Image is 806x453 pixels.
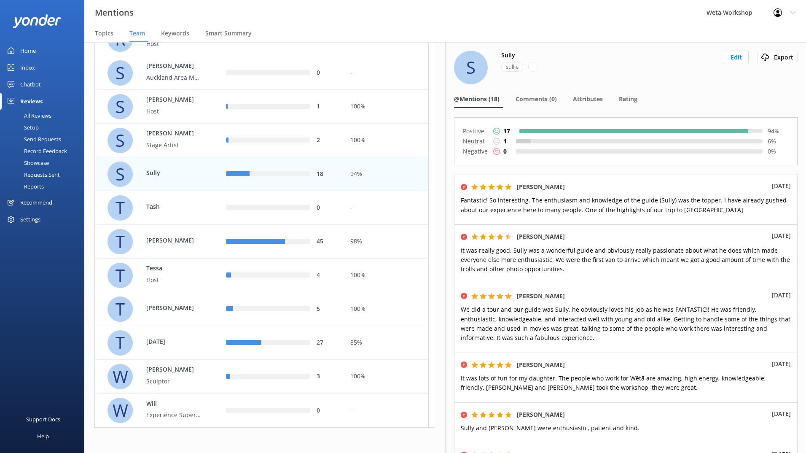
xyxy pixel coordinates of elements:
div: - [350,68,422,78]
div: - [350,203,422,213]
p: [PERSON_NAME] [146,95,201,105]
span: Smart Summary [205,29,252,38]
div: - [350,406,422,415]
p: Auckland Area Manager [146,73,201,82]
p: [PERSON_NAME] [146,62,201,71]
div: row [94,394,429,427]
p: Stage Artist [146,140,201,150]
a: Showcase [5,157,84,169]
h5: [PERSON_NAME] [517,360,565,369]
div: T [107,229,133,254]
div: row [94,90,429,124]
span: Rating [619,95,637,103]
div: T [107,330,133,356]
span: We did a tour and our guide was Sully, he obviously loves his job as he was FANTASTIC!! He was fr... [461,305,790,342]
div: Home [20,42,36,59]
p: [PERSON_NAME] [146,365,201,375]
p: [PERSON_NAME] [146,236,201,245]
div: T [107,195,133,221]
div: 1 [317,102,338,111]
div: Inbox [20,59,35,76]
h4: Sully [501,51,515,60]
div: 94% [350,170,422,179]
a: Record Feedback [5,145,84,157]
a: All Reviews [5,110,84,121]
div: T [107,263,133,288]
div: 45 [317,237,338,246]
h5: [PERSON_NAME] [517,182,565,191]
p: [PERSON_NAME] [146,303,201,313]
div: Requests Sent [5,169,60,181]
div: 98% [350,237,422,246]
div: 100% [350,136,422,145]
div: row [94,191,429,225]
div: Setup [5,121,39,133]
div: All Reviews [5,110,51,121]
p: 17 [503,127,510,136]
div: Help [37,428,49,445]
div: row [94,360,429,394]
span: Comments (0) [516,95,557,103]
h5: [PERSON_NAME] [517,291,565,301]
span: Topics [95,29,113,38]
p: Sculptor [146,377,201,386]
p: Tash [146,202,201,211]
p: [DATE] [772,231,791,240]
span: Fantastic! So interesting. The enthusiasm and knowledge of the guide (Sully) was the topper. I ha... [461,196,787,213]
p: Neutral [463,136,488,146]
div: Reviews [20,93,43,110]
span: Keywords [161,29,189,38]
p: Host [146,275,201,285]
div: Showcase [5,157,49,169]
div: 100% [350,271,422,280]
p: Positive [463,126,488,136]
div: row [94,326,429,360]
p: 6 % [768,137,789,146]
div: Chatbot [20,76,41,93]
p: [DATE] [772,181,791,191]
button: Edit [724,51,749,64]
div: row [94,56,429,90]
a: Send Requests [5,133,84,145]
p: 0 [503,147,507,156]
p: [DATE] [772,409,791,418]
div: 3 [317,372,338,381]
a: Requests Sent [5,169,84,181]
div: Reports [5,181,44,192]
div: 4 [317,271,338,280]
div: 18 [317,170,338,179]
div: 100% [350,372,422,381]
div: W [107,364,133,389]
div: 100% [350,305,422,314]
div: Settings [20,211,40,228]
div: S [107,94,133,119]
a: Reports [5,181,84,192]
div: W [107,398,133,423]
div: 100% [350,102,422,111]
div: row [94,124,429,157]
img: yonder-white-logo.png [13,14,61,28]
p: Host [146,107,201,116]
div: Record Feedback [5,145,67,157]
span: It was lots of fun for my daughter. The people who work for Wētā are amazing, high energy, knowle... [461,374,766,391]
span: Attributes [573,95,603,103]
div: Support Docs [26,411,60,428]
p: Tessa [146,264,201,273]
div: 0 [317,68,338,78]
span: Team [129,29,145,38]
div: S [107,60,133,86]
div: row [94,259,429,292]
p: 94 % [768,127,789,136]
div: T [107,297,133,322]
p: [DATE] [772,291,791,300]
div: 0 [317,406,338,415]
div: Export [759,53,795,62]
div: 27 [317,338,338,348]
div: S [454,51,488,84]
h5: [PERSON_NAME] [517,232,565,241]
p: [DATE] [146,337,201,346]
p: Will [146,399,201,408]
div: Recommend [20,194,52,211]
div: row [94,292,429,326]
div: 85% [350,338,422,348]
